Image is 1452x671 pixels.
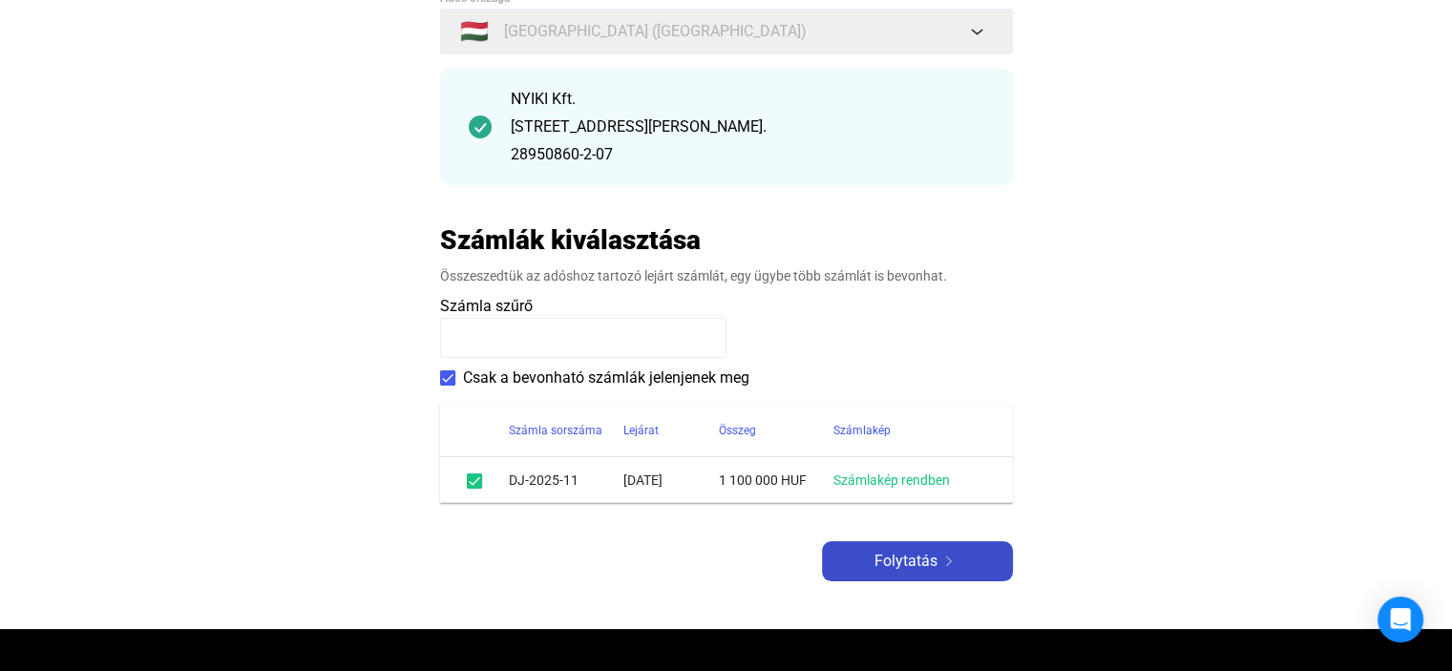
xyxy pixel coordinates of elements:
div: Összeszedtük az adóshoz tartozó lejárt számlát, egy ügybe több számlát is bevonhat. [440,266,1013,285]
div: Lejárat [623,419,719,442]
span: Számla szűrő [440,297,533,315]
div: Lejárat [623,419,659,442]
div: [STREET_ADDRESS][PERSON_NAME]. [511,115,984,138]
div: 28950860-2-07 [511,143,984,166]
div: Számlakép [833,419,891,442]
div: NYIKI Kft. [511,88,984,111]
span: Folytatás [874,550,937,573]
button: Folytatásarrow-right-white [822,541,1013,581]
td: 1 100 000 HUF [719,457,833,503]
div: Számlakép [833,419,990,442]
span: [GEOGRAPHIC_DATA] ([GEOGRAPHIC_DATA]) [504,20,807,43]
div: Számla sorszáma [509,419,623,442]
div: Számla sorszáma [509,419,602,442]
span: Csak a bevonható számlák jelenjenek meg [463,367,749,389]
h2: Számlák kiválasztása [440,223,701,257]
div: Összeg [719,419,833,442]
img: arrow-right-white [937,556,960,566]
button: 🇭🇺[GEOGRAPHIC_DATA] ([GEOGRAPHIC_DATA]) [440,9,1013,54]
td: [DATE] [623,457,719,503]
a: Számlakép rendben [833,472,950,488]
img: checkmark-darker-green-circle [469,115,492,138]
td: DJ-2025-11 [509,457,623,503]
div: Összeg [719,419,756,442]
div: Open Intercom Messenger [1378,597,1423,642]
span: 🇭🇺 [460,20,489,43]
